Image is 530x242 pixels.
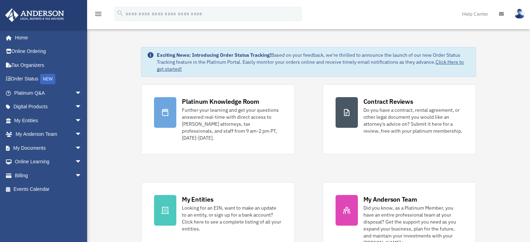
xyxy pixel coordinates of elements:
div: Contract Reviews [363,97,413,106]
a: Digital Productsarrow_drop_down [5,100,92,114]
div: Further your learning and get your questions answered real-time with direct access to [PERSON_NAM... [182,107,282,141]
img: Anderson Advisors Platinum Portal [3,8,66,22]
a: Tax Organizers [5,58,92,72]
span: arrow_drop_down [75,169,89,183]
a: Home [5,31,89,45]
span: arrow_drop_down [75,155,89,169]
div: Do you have a contract, rental agreement, or other legal document you would like an attorney's ad... [363,107,463,134]
a: My Documentsarrow_drop_down [5,141,92,155]
a: My Anderson Teamarrow_drop_down [5,127,92,141]
a: Events Calendar [5,182,92,196]
span: arrow_drop_down [75,114,89,128]
span: arrow_drop_down [75,127,89,142]
span: arrow_drop_down [75,141,89,155]
div: Looking for an EIN, want to make an update to an entity, or sign up for a bank account? Click her... [182,204,282,232]
strong: Exciting News: Introducing Order Status Tracking! [157,52,271,58]
a: Online Learningarrow_drop_down [5,155,92,169]
a: Billingarrow_drop_down [5,169,92,182]
div: Based on your feedback, we're thrilled to announce the launch of our new Order Status Tracking fe... [157,52,470,72]
span: arrow_drop_down [75,100,89,114]
div: Platinum Knowledge Room [182,97,259,106]
div: NEW [40,74,55,84]
a: Platinum Q&Aarrow_drop_down [5,86,92,100]
a: Contract Reviews Do you have a contract, rental agreement, or other legal document you would like... [323,84,476,154]
div: My Anderson Team [363,195,417,204]
div: My Entities [182,195,213,204]
a: Platinum Knowledge Room Further your learning and get your questions answered real-time with dire... [141,84,294,154]
img: User Pic [514,9,525,19]
a: Order StatusNEW [5,72,92,86]
a: Click Here to get started! [157,59,464,72]
i: menu [94,10,102,18]
a: Online Ordering [5,45,92,58]
a: My Entitiesarrow_drop_down [5,114,92,127]
i: search [116,9,124,17]
a: menu [94,12,102,18]
span: arrow_drop_down [75,86,89,100]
